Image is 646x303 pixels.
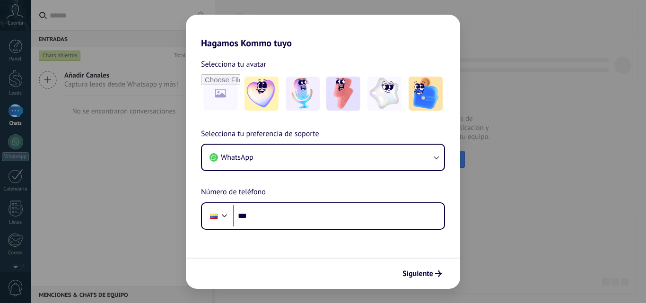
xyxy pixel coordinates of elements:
[205,206,223,226] div: Colombia: + 57
[286,77,320,111] img: -2.jpeg
[402,270,433,277] span: Siguiente
[221,153,253,162] span: WhatsApp
[367,77,402,111] img: -4.jpeg
[201,128,319,140] span: Selecciona tu preferencia de soporte
[398,266,446,282] button: Siguiente
[186,15,460,49] h2: Hagamos Kommo tuyo
[202,145,444,170] button: WhatsApp
[409,77,443,111] img: -5.jpeg
[244,77,279,111] img: -1.jpeg
[326,77,360,111] img: -3.jpeg
[201,58,266,70] span: Selecciona tu avatar
[201,186,266,199] span: Número de teléfono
